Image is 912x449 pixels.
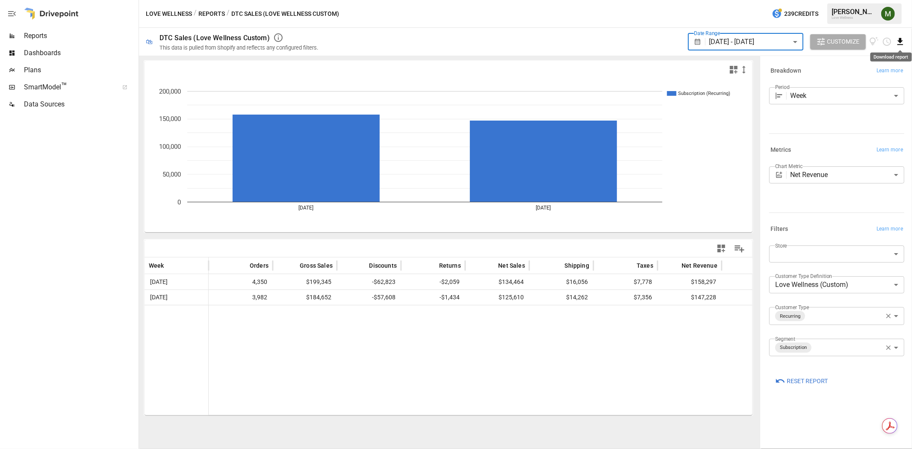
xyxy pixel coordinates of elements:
span: -$57,608 [341,290,397,305]
label: Customer Type [775,304,809,311]
div: / [227,9,230,19]
span: -$1,434 [405,290,461,305]
div: Week [791,87,904,104]
span: Plans [24,65,137,75]
span: Orders [250,261,269,270]
div: [DATE] - [DATE] [709,33,803,50]
label: Chart Metric [775,162,803,170]
span: Customize [827,36,860,47]
span: Net Sales [498,261,525,270]
span: $158,297 [662,275,717,289]
span: [DATE] [149,290,169,305]
button: Schedule report [882,37,892,47]
button: Sort [552,260,564,272]
label: Customer Type Definition [775,272,832,280]
span: Dashboards [24,48,137,58]
span: -$2,059 [405,275,461,289]
span: $134,464 [469,275,525,289]
div: Love Wellness [832,16,876,20]
label: Date Range [694,30,720,37]
text: [DATE] [299,205,314,211]
span: Shipping [565,261,589,270]
text: Subscription (Recurring) [678,91,730,96]
span: $147,228 [662,290,717,305]
span: Learn more [877,225,903,233]
div: / [194,9,197,19]
div: Net Revenue [791,166,904,183]
text: [DATE] [536,205,551,211]
button: View documentation [869,34,879,50]
h6: Breakdown [770,66,801,76]
button: Sort [287,260,299,272]
button: Download report [895,37,905,47]
text: 100,000 [159,143,181,151]
span: Taxes [637,261,653,270]
label: Period [775,83,790,91]
span: Gross Sales [300,261,333,270]
span: $16,056 [534,275,589,289]
button: Sort [237,260,249,272]
span: Reset Report [787,376,828,387]
h6: Filters [770,224,788,234]
button: Sort [165,260,177,272]
div: DTC Sales (Love Wellness Custom) [159,34,270,42]
button: 239Credits [768,6,822,22]
span: $7,356 [598,290,653,305]
h6: Metrics [770,145,791,155]
svg: A chart. [145,78,753,232]
span: 4,350 [213,275,269,289]
span: Reports [24,31,137,41]
button: Reports [198,9,225,19]
div: [PERSON_NAME] [832,8,876,16]
button: Meredith Lacasse [876,2,900,26]
button: Love Wellness [146,9,192,19]
span: -$62,823 [341,275,397,289]
text: 150,000 [159,115,181,123]
span: Recurring [776,311,804,321]
span: ™ [61,81,67,92]
span: $14,262 [534,290,589,305]
button: Sort [669,260,681,272]
text: 0 [177,198,181,206]
button: Reset Report [769,373,834,389]
span: Net Revenue [682,261,717,270]
img: Meredith Lacasse [881,7,895,21]
label: Segment [775,335,795,343]
div: 🛍 [146,38,153,46]
span: SmartModel [24,82,113,92]
div: Download report [871,53,912,62]
div: Love Wellness (Custom) [769,276,904,293]
button: Sort [426,260,438,272]
span: Learn more [877,67,903,75]
span: Subscription [776,343,810,352]
div: This data is pulled from Shopify and reflects any configured filters. [159,44,318,51]
span: Learn more [877,146,903,154]
span: $184,652 [277,290,333,305]
span: $199,345 [277,275,333,289]
button: Sort [356,260,368,272]
span: Returns [439,261,461,270]
button: Manage Columns [730,239,749,258]
span: 3,982 [213,290,269,305]
text: 200,000 [159,88,181,95]
span: Discounts [369,261,397,270]
span: Week [149,261,164,270]
label: Store [775,242,787,249]
button: Sort [624,260,636,272]
text: 50,000 [162,171,181,178]
span: Data Sources [24,99,137,109]
button: Sort [485,260,497,272]
span: 239 Credits [784,9,818,19]
span: [DATE] [149,275,169,289]
button: Customize [810,34,866,50]
span: $125,610 [469,290,525,305]
span: $7,778 [598,275,653,289]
